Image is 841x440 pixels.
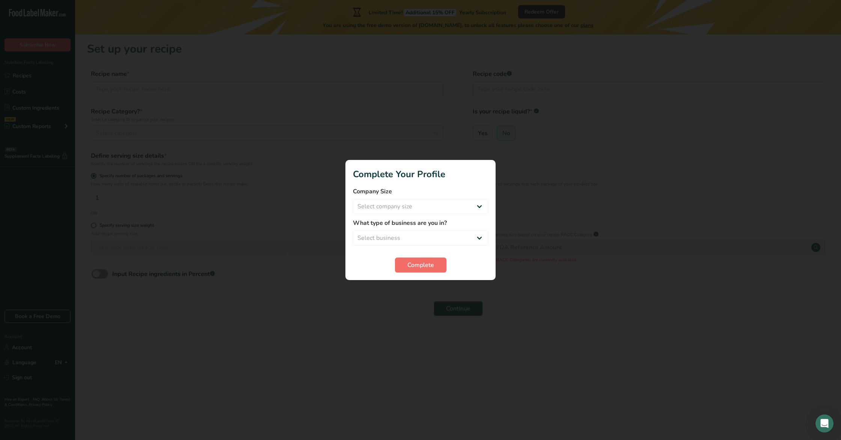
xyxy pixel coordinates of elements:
label: What type of business are you in? [353,218,488,228]
button: Complete [395,258,446,273]
label: Company Size [353,187,488,196]
h1: Complete Your Profile [353,167,488,181]
span: Complete [407,261,434,270]
div: Open Intercom Messenger [815,414,833,432]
